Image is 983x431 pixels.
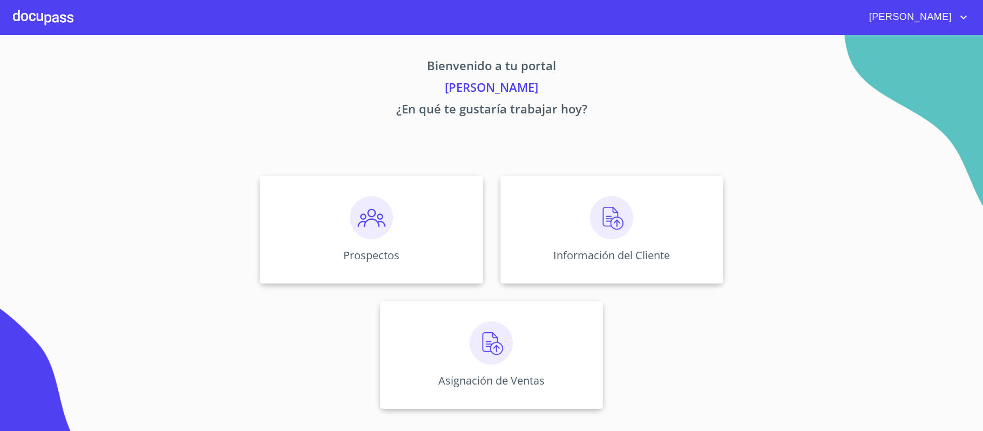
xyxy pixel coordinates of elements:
img: prospectos.png [350,196,393,239]
p: Prospectos [343,248,399,262]
button: account of current user [861,9,970,26]
p: Información del Cliente [553,248,670,262]
p: ¿En qué te gustaría trabajar hoy? [159,100,824,122]
img: carga.png [590,196,633,239]
p: [PERSON_NAME] [159,78,824,100]
p: Asignación de Ventas [438,373,545,388]
img: carga.png [470,321,513,365]
span: [PERSON_NAME] [861,9,957,26]
p: Bienvenido a tu portal [159,57,824,78]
